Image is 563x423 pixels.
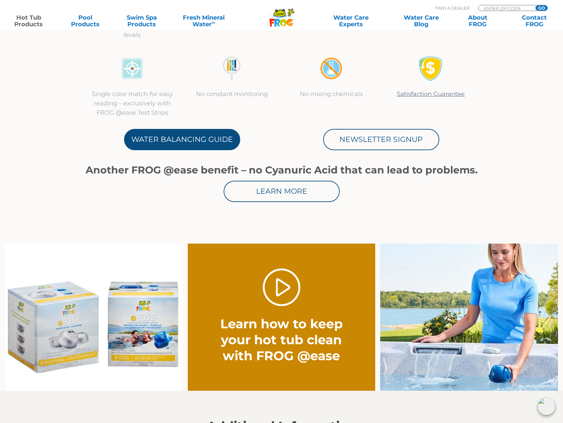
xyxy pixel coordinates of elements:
[319,56,344,81] img: no-mixing1
[315,14,387,28] a: Water CareExperts
[418,56,443,81] img: Satisfaction Guarantee Icon
[5,244,183,391] img: Ease Packaging
[89,89,176,117] p: Single color match for easy reading – exclusively with FROG @ease Test Strips
[219,56,244,81] img: no-constant-monitoring1
[212,20,215,25] sup: ∞
[7,14,51,28] a: Hot TubProducts
[323,129,439,150] a: Newsletter Signup
[63,14,107,28] a: PoolProducts
[176,14,231,28] a: Fresh MineralWater∞
[535,5,547,11] input: GO
[483,5,528,11] input: Zip Code Form
[538,398,555,415] img: openIcon
[512,14,556,28] a: ContactFROG
[120,14,164,28] a: Swim SpaProducts
[224,181,340,202] a: Learn More
[288,89,375,99] p: No mixing chemicals
[399,14,444,28] a: Water CareBlog
[435,5,469,11] p: Find A Dealer
[120,56,145,81] img: icon-atease-color-match
[456,14,500,28] a: AboutFROG
[216,316,347,364] h2: Learn how to keep your hot tub clean with FROG @ease
[263,268,300,306] a: Play Video
[83,164,481,176] h1: Another FROG @ease benefit – no Cyanuric Acid that can lead to problems.
[380,244,558,391] img: fpo-flippin-frog-2
[189,89,275,99] p: No constant monitoring
[124,129,240,150] a: Water Balancing Guide
[397,90,465,98] a: Satisfaction Guarantee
